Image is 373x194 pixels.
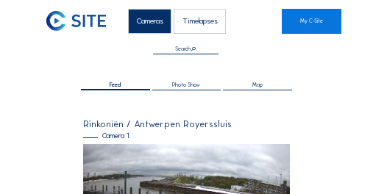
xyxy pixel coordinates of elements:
[110,82,121,88] span: Feed
[128,9,171,34] div: Cameras
[172,82,200,88] span: Photo Show
[46,11,106,31] img: C-SITE Logo
[46,9,72,34] a: C-SITE Logo
[252,82,263,88] span: Map
[83,120,289,129] div: Rinkoniën / Antwerpen Royerssluis
[282,9,341,34] a: My C-Site
[83,132,289,140] div: Camera 1
[174,9,226,34] div: Timelapses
